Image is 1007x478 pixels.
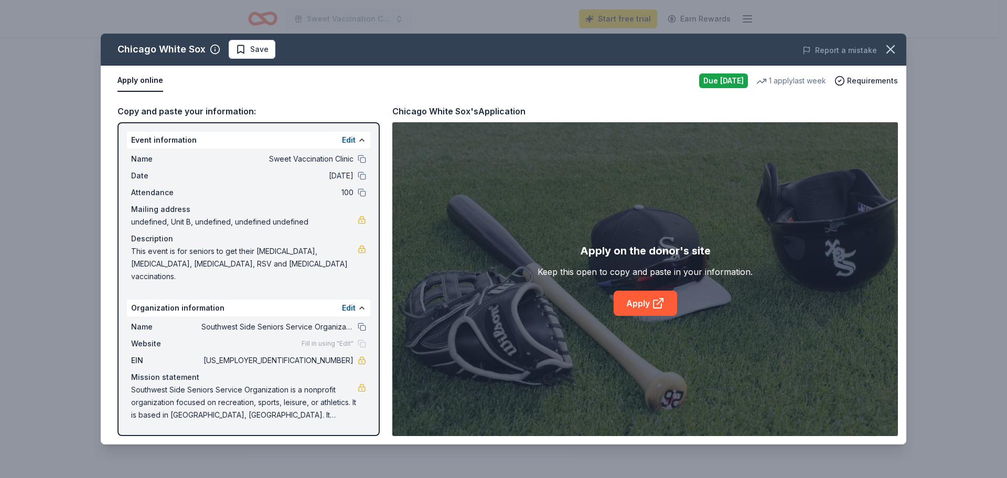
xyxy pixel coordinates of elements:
[131,354,201,367] span: EIN
[342,302,356,314] button: Edit
[538,265,753,278] div: Keep this open to copy and paste in your information.
[117,41,206,58] div: Chicago White Sox
[802,44,877,57] button: Report a mistake
[131,169,201,182] span: Date
[847,75,898,87] span: Requirements
[127,132,370,148] div: Event information
[699,73,748,88] div: Due [DATE]
[250,43,269,56] span: Save
[131,216,358,228] span: undefined, Unit B, undefined, undefined undefined
[117,104,380,118] div: Copy and paste your information:
[302,339,353,348] span: Fill in using "Edit"
[201,153,353,165] span: Sweet Vaccination Clinic
[229,40,275,59] button: Save
[756,75,826,87] div: 1 apply last week
[131,371,366,384] div: Mission statement
[201,321,353,333] span: Southwest Side Seniors Service Organization
[342,134,356,146] button: Edit
[834,75,898,87] button: Requirements
[131,245,358,283] span: This event is for seniors to get their [MEDICAL_DATA], [MEDICAL_DATA], [MEDICAL_DATA], RSV and [M...
[392,104,526,118] div: Chicago White Sox's Application
[201,354,353,367] span: [US_EMPLOYER_IDENTIFICATION_NUMBER]
[580,242,711,259] div: Apply on the donor's site
[201,186,353,199] span: 100
[131,384,358,421] span: Southwest Side Seniors Service Organization is a nonprofit organization focused on recreation, sp...
[131,153,201,165] span: Name
[131,186,201,199] span: Attendance
[614,291,677,316] a: Apply
[131,232,366,245] div: Description
[127,300,370,316] div: Organization information
[117,70,163,92] button: Apply online
[131,321,201,333] span: Name
[131,203,366,216] div: Mailing address
[131,337,201,350] span: Website
[201,169,353,182] span: [DATE]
